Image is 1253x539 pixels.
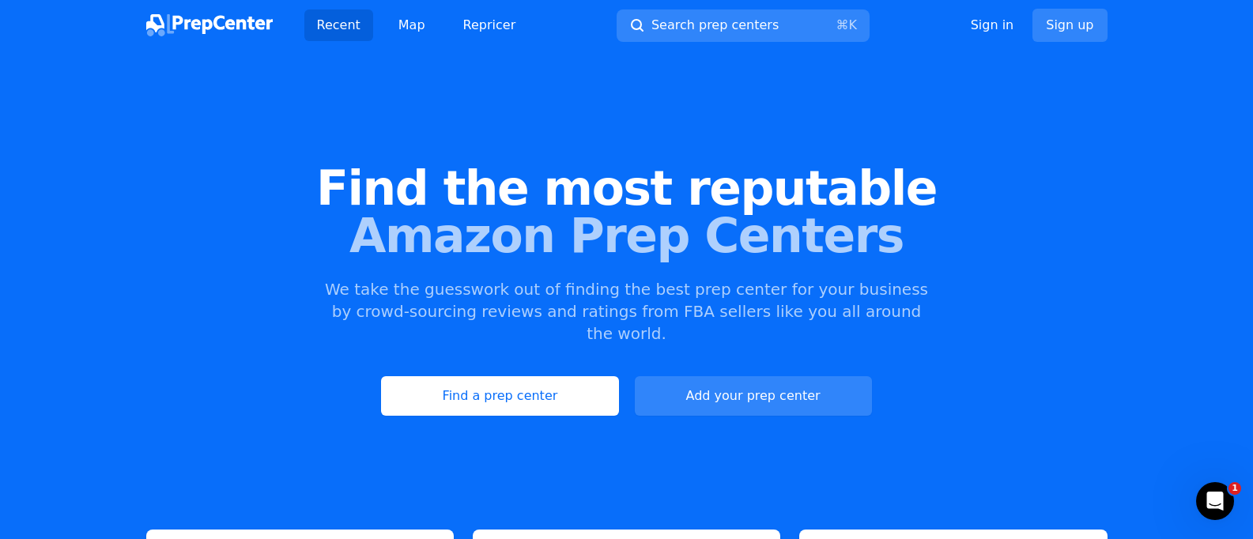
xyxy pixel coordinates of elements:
p: We take the guesswork out of finding the best prep center for your business by crowd-sourcing rev... [323,278,930,345]
kbd: K [848,17,857,32]
a: Sign up [1032,9,1107,42]
a: Recent [304,9,373,41]
span: Search prep centers [651,16,779,35]
a: Sign in [971,16,1014,35]
span: Find the most reputable [25,164,1228,212]
a: Map [386,9,438,41]
a: Repricer [451,9,529,41]
kbd: ⌘ [836,17,848,32]
button: Search prep centers⌘K [617,9,870,42]
a: Find a prep center [381,376,618,416]
iframe: Intercom live chat [1196,482,1234,520]
span: Amazon Prep Centers [25,212,1228,259]
img: PrepCenter [146,14,273,36]
a: Add your prep center [635,376,872,416]
span: 1 [1228,482,1241,495]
